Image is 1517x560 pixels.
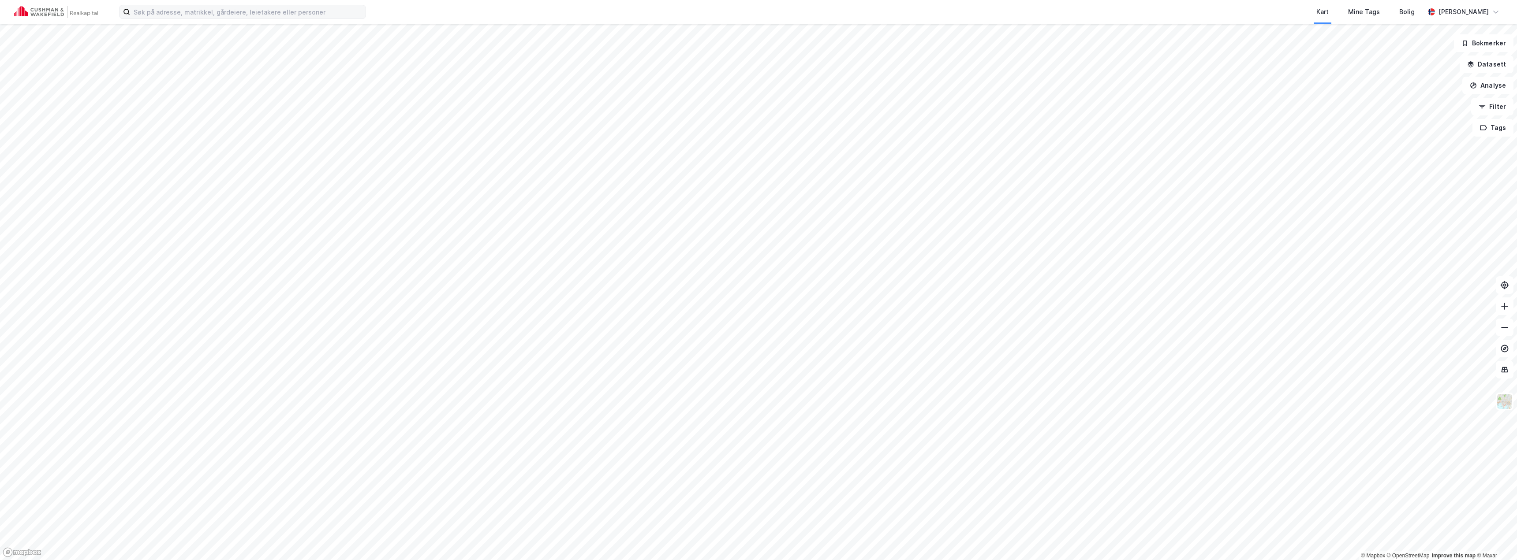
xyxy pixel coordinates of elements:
[1316,7,1329,17] div: Kart
[1399,7,1415,17] div: Bolig
[1439,7,1489,17] div: [PERSON_NAME]
[1473,518,1517,560] div: Kontrollprogram for chat
[1387,553,1430,559] a: OpenStreetMap
[1472,119,1513,137] button: Tags
[1473,518,1517,560] iframe: Chat Widget
[1496,393,1513,410] img: Z
[3,547,41,557] a: Mapbox homepage
[14,6,98,18] img: cushman-wakefield-realkapital-logo.202ea83816669bd177139c58696a8fa1.svg
[130,5,366,19] input: Søk på adresse, matrikkel, gårdeiere, leietakere eller personer
[1432,553,1476,559] a: Improve this map
[1361,553,1385,559] a: Mapbox
[1462,77,1513,94] button: Analyse
[1348,7,1380,17] div: Mine Tags
[1471,98,1513,115] button: Filter
[1460,56,1513,73] button: Datasett
[1454,34,1513,52] button: Bokmerker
